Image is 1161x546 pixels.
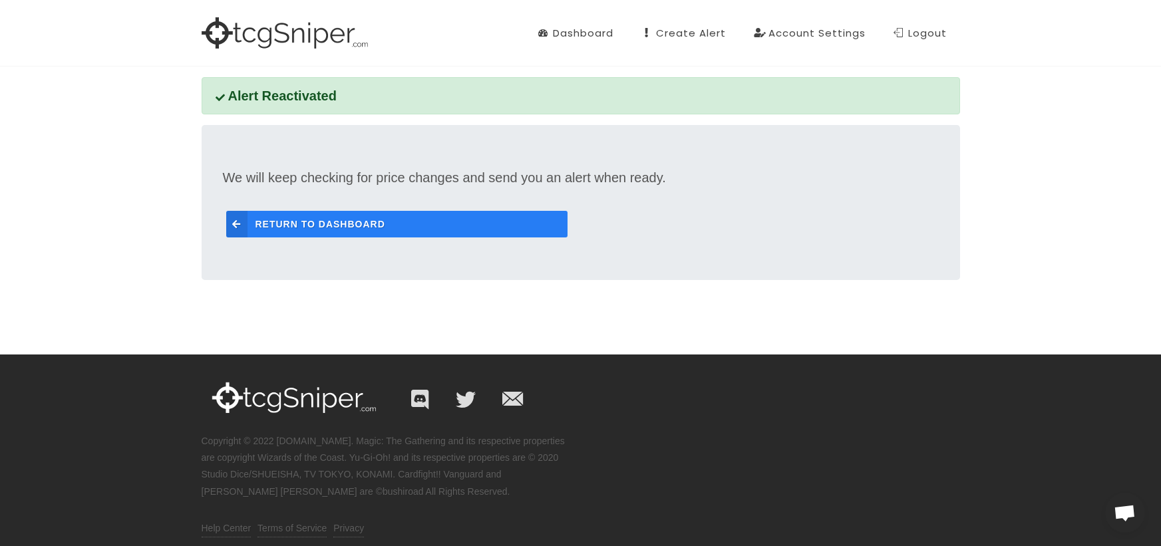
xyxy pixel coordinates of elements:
a: Help Center [202,520,251,537]
a: Return to Dashboard [226,211,568,237]
div: Logout [894,26,947,41]
a: Privacy [333,520,364,537]
a: [EMAIL_ADDRESS][DOMAIN_NAME] [494,382,531,419]
div: Open chat [1105,493,1145,533]
i: [EMAIL_ADDRESS][DOMAIN_NAME] [494,418,531,489]
div: Dashboard [538,26,613,41]
span: Return to Dashboard [255,211,385,237]
div: Create Alert [641,26,726,41]
p: We will keep checking for price changes and send you an alert when ready. [223,168,939,188]
a: Terms of Service [257,520,327,537]
span: Alert Reactivated [216,88,337,103]
div: Account Settings [754,26,866,41]
p: Copyright © 2022 [DOMAIN_NAME]. Magic: The Gathering and its respective properties are copyright ... [202,433,566,500]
